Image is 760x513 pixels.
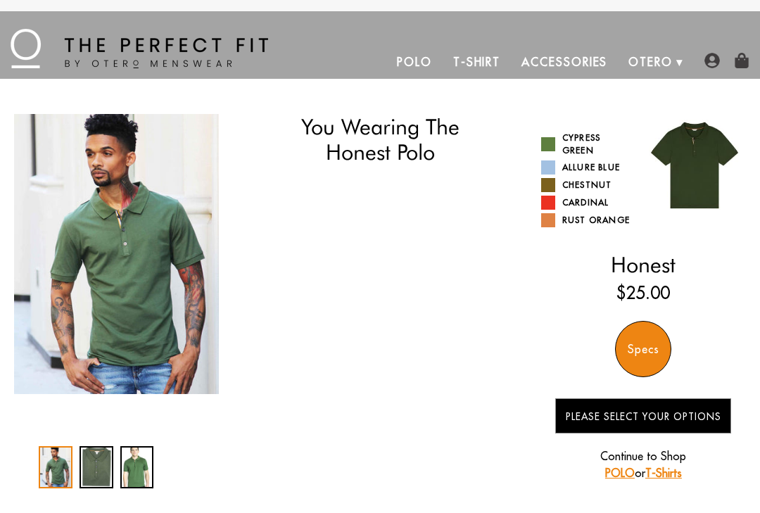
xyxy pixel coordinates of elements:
div: 2 / 3 [219,114,424,394]
img: shopping-bag-icon.png [734,53,749,68]
a: Polo [386,45,443,79]
div: 1 / 3 [39,446,72,488]
img: The Perfect Fit - by Otero Menswear - Logo [11,29,268,68]
ins: $25.00 [616,280,670,305]
button: Please Select Your Options [555,398,731,433]
img: otero-cypress-green-polo-shirt_1024x1024_2x_bebd3ec5-b6cd-4ccd-b561-7debc8230c1c_340x.jpg [219,114,424,394]
a: Allure Blue [541,160,633,175]
a: Chestnut [541,178,633,192]
img: otero-cypress-green-polo-action_1024x1024_2x_8894e234-887b-48e5-953a-e78a9f3bc093_340x.jpg [14,114,219,394]
img: user-account-icon.png [704,53,720,68]
a: T-Shirts [645,466,682,480]
a: Cardinal [541,196,633,210]
div: 1 / 3 [14,114,219,394]
p: Continue to Shop or [555,448,731,481]
a: Otero [618,45,683,79]
img: 017.jpg [643,114,746,217]
div: Specs [615,321,671,377]
h1: You Wearing The Honest Polo [259,114,500,165]
h2: Honest [541,252,746,277]
div: 2 / 3 [80,446,113,488]
a: T-Shirt [443,45,511,79]
a: Accessories [511,45,618,79]
span: Please Select Your Options [566,410,721,423]
a: POLO [605,466,635,480]
a: Rust Orange [541,213,633,227]
a: Cypress Green [541,132,633,157]
div: 3 / 3 [120,446,154,488]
